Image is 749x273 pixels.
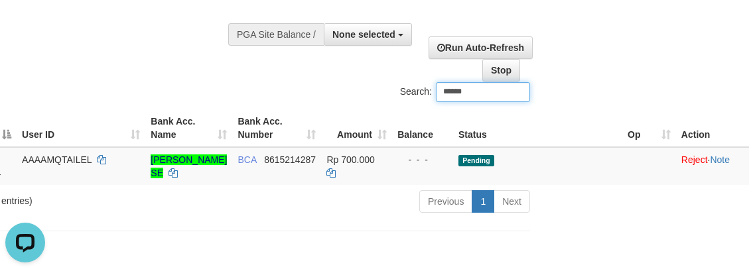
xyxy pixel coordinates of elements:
[151,154,227,178] a: [PERSON_NAME] SE
[419,190,472,213] a: Previous
[17,109,145,147] th: User ID: activate to sort column ascending
[400,82,530,102] label: Search:
[681,154,708,165] a: Reject
[232,109,321,147] th: Bank Acc. Number: activate to sort column ascending
[326,154,374,165] span: Rp 700.000
[710,154,730,165] a: Note
[332,29,395,40] span: None selected
[429,36,533,59] a: Run Auto-Refresh
[145,109,232,147] th: Bank Acc. Name: activate to sort column ascending
[238,154,256,165] span: BCA
[321,109,392,147] th: Amount: activate to sort column ascending
[676,147,749,185] td: ·
[22,154,92,165] span: AAAAMQTAILEL
[436,82,530,102] input: Search:
[324,23,412,46] button: None selected
[5,5,45,45] button: Open LiveChat chat widget
[482,59,520,82] a: Stop
[264,154,316,165] span: Copy 8615214287 to clipboard
[494,190,530,213] a: Next
[622,109,676,147] th: Op: activate to sort column ascending
[458,155,494,166] span: Pending
[676,109,749,147] th: Action
[228,23,324,46] div: PGA Site Balance /
[472,190,494,213] a: 1
[392,109,453,147] th: Balance
[397,153,448,166] div: - - -
[453,109,622,147] th: Status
